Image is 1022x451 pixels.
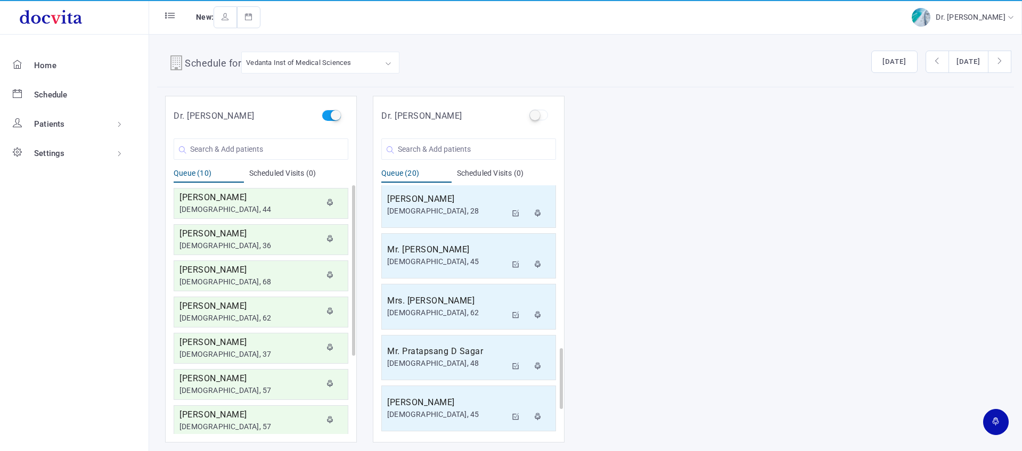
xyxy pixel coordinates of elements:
h5: [PERSON_NAME] [179,372,321,385]
h5: Dr. [PERSON_NAME] [381,110,462,122]
div: Queue (10) [174,168,244,183]
h5: [PERSON_NAME] [387,396,506,409]
img: img-2.jpg [912,8,930,27]
h5: Mr. [PERSON_NAME] [387,243,506,256]
span: Home [34,61,56,70]
button: [DATE] [871,51,918,73]
span: Dr. [PERSON_NAME] [936,13,1008,21]
span: New: [196,13,214,21]
div: [DEMOGRAPHIC_DATA], 57 [179,385,321,396]
span: Settings [34,149,65,158]
span: Schedule [34,90,68,100]
input: Search & Add patients [381,138,556,160]
div: Vedanta Inst of Medical Sciences [246,56,351,69]
h5: [PERSON_NAME] [179,227,321,240]
h5: Mrs. [PERSON_NAME] [387,294,506,307]
h5: Mr. Pratapsang D Sagar [387,345,506,358]
div: [DEMOGRAPHIC_DATA], 45 [387,256,506,267]
input: Search & Add patients [174,138,348,160]
button: [DATE] [949,51,988,73]
div: Scheduled Visits (0) [249,168,349,183]
div: [DEMOGRAPHIC_DATA], 62 [179,313,321,324]
div: [DEMOGRAPHIC_DATA], 36 [179,240,321,251]
div: [DEMOGRAPHIC_DATA], 45 [387,409,506,420]
h5: [PERSON_NAME] [179,336,321,349]
span: Patients [34,119,65,129]
h4: Schedule for [185,56,241,73]
div: [DEMOGRAPHIC_DATA], 48 [387,358,506,369]
div: [DEMOGRAPHIC_DATA], 28 [387,206,506,217]
div: Queue (20) [381,168,452,183]
h5: [PERSON_NAME] [179,191,321,204]
h5: Dr. [PERSON_NAME] [174,110,255,122]
div: [DEMOGRAPHIC_DATA], 37 [179,349,321,360]
div: [DEMOGRAPHIC_DATA], 68 [179,276,321,288]
h5: [PERSON_NAME] [387,193,506,206]
div: [DEMOGRAPHIC_DATA], 57 [179,421,321,432]
div: [DEMOGRAPHIC_DATA], 44 [179,204,321,215]
div: Scheduled Visits (0) [457,168,557,183]
h5: [PERSON_NAME] [179,264,321,276]
h5: [PERSON_NAME] [179,408,321,421]
div: [DEMOGRAPHIC_DATA], 62 [387,307,506,318]
h5: [PERSON_NAME] [179,300,321,313]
